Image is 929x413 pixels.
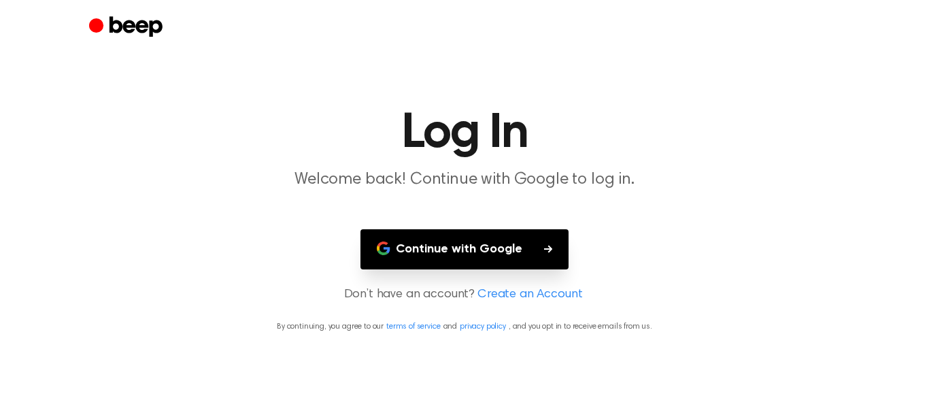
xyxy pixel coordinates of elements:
p: By continuing, you agree to our and , and you opt in to receive emails from us. [16,320,913,333]
p: Welcome back! Continue with Google to log in. [203,169,726,191]
p: Don’t have an account? [16,286,913,304]
a: Create an Account [477,286,582,304]
a: terms of service [386,323,440,331]
h1: Log In [116,109,813,158]
button: Continue with Google [360,229,569,269]
a: Beep [89,14,166,41]
a: privacy policy [460,323,506,331]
